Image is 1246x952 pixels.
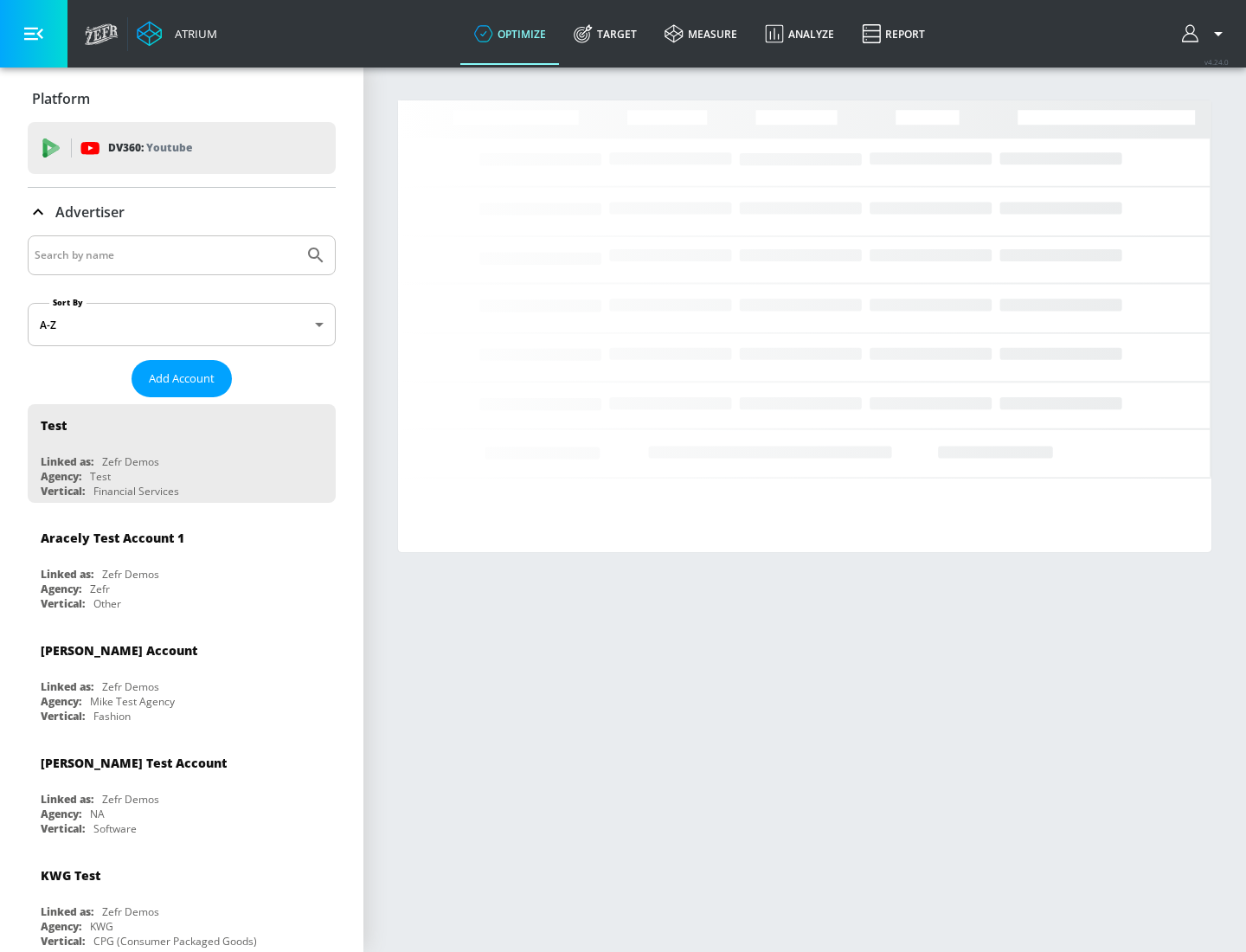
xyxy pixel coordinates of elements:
[41,919,81,934] div: Agency:
[28,122,336,174] div: DV360: Youtube
[41,867,100,884] div: KWG Test
[41,679,93,694] div: Linked as:
[41,792,93,807] div: Linked as:
[28,74,336,123] div: Platform
[149,369,215,389] span: Add Account
[55,203,125,222] p: Advertiser
[560,3,651,65] a: Target
[41,642,197,659] div: [PERSON_NAME] Account
[28,303,336,346] div: A-Z
[41,709,85,724] div: Vertical:
[102,904,159,919] div: Zefr Demos
[168,26,217,42] div: Atrium
[651,3,751,65] a: measure
[137,21,217,47] a: Atrium
[146,138,192,157] p: Youtube
[93,934,257,949] div: CPG (Consumer Packaged Goods)
[28,404,336,503] div: TestLinked as:Zefr DemosAgency:TestVertical:Financial Services
[28,188,336,236] div: Advertiser
[102,567,159,582] div: Zefr Demos
[41,934,85,949] div: Vertical:
[41,904,93,919] div: Linked as:
[41,484,85,499] div: Vertical:
[1204,57,1229,67] span: v 4.24.0
[28,629,336,728] div: [PERSON_NAME] AccountLinked as:Zefr DemosAgency:Mike Test AgencyVertical:Fashion
[41,530,184,546] div: Aracely Test Account 1
[751,3,848,65] a: Analyze
[90,469,111,484] div: Test
[28,742,336,840] div: [PERSON_NAME] Test AccountLinked as:Zefr DemosAgency:NAVertical:Software
[90,694,175,709] div: Mike Test Agency
[848,3,939,65] a: Report
[32,89,90,108] p: Platform
[41,694,81,709] div: Agency:
[41,469,81,484] div: Agency:
[90,807,105,821] div: NA
[93,484,179,499] div: Financial Services
[108,138,192,158] p: DV360:
[49,297,87,308] label: Sort By
[41,454,93,469] div: Linked as:
[460,3,560,65] a: optimize
[93,709,131,724] div: Fashion
[28,517,336,615] div: Aracely Test Account 1Linked as:Zefr DemosAgency:ZefrVertical:Other
[93,821,137,836] div: Software
[41,596,85,611] div: Vertical:
[102,792,159,807] div: Zefr Demos
[41,582,81,596] div: Agency:
[41,821,85,836] div: Vertical:
[132,360,232,397] button: Add Account
[41,567,93,582] div: Linked as:
[35,244,297,267] input: Search by name
[41,417,67,434] div: Test
[102,679,159,694] div: Zefr Demos
[90,919,113,934] div: KWG
[102,454,159,469] div: Zefr Demos
[41,755,227,771] div: [PERSON_NAME] Test Account
[90,582,110,596] div: Zefr
[93,596,121,611] div: Other
[41,807,81,821] div: Agency:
